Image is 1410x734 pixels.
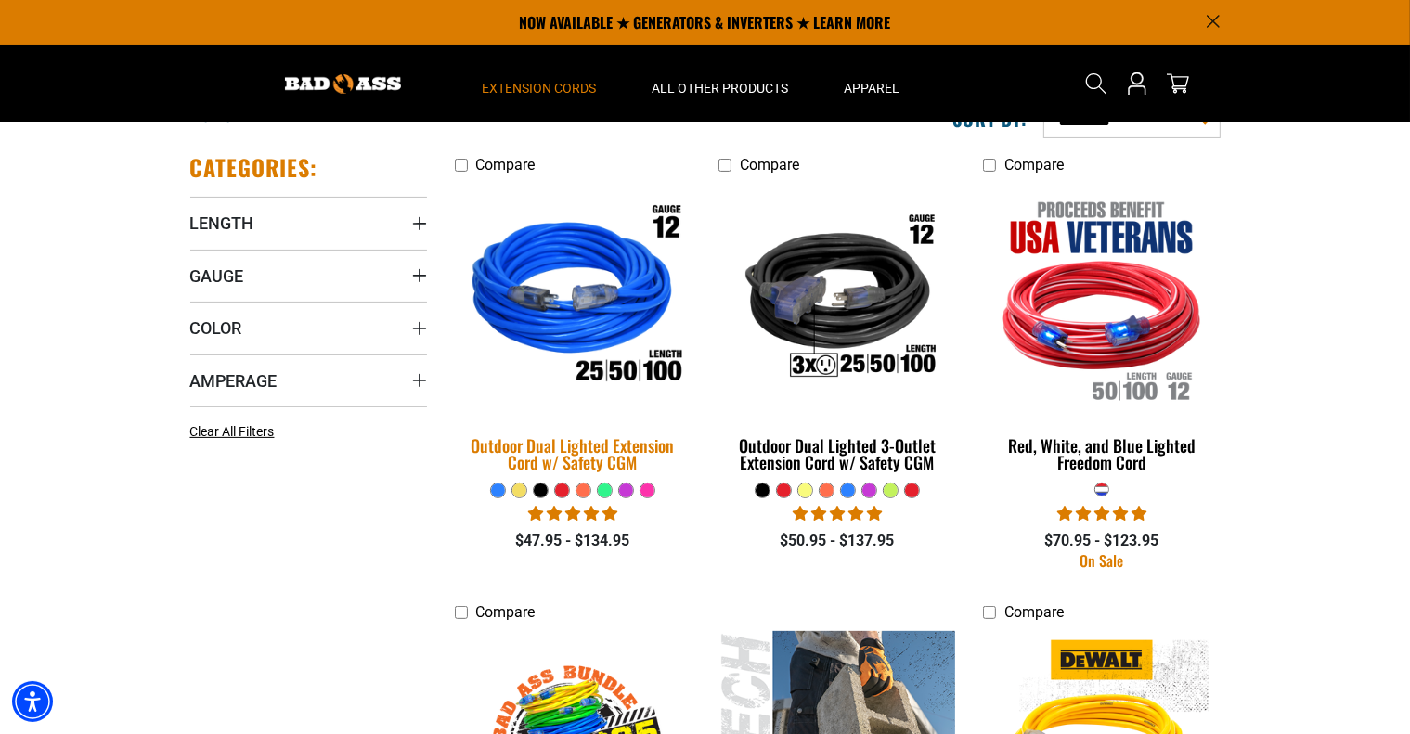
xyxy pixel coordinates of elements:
summary: Apparel [817,45,928,122]
div: On Sale [983,553,1220,568]
span: Extension Cords [483,80,597,97]
div: $50.95 - $137.95 [718,530,955,552]
span: Compare [1004,156,1064,174]
a: Red, White, and Blue Lighted Freedom Cord Red, White, and Blue Lighted Freedom Cord [983,183,1220,482]
summary: Search [1081,69,1111,98]
img: Bad Ass Extension Cords [285,74,401,94]
h2: Popular Filter: [190,102,327,126]
a: Outdoor Dual Lighted 3-Outlet Extension Cord w/ Safety CGM Outdoor Dual Lighted 3-Outlet Extensio... [718,183,955,482]
span: Length [190,212,254,234]
span: Compare [1004,603,1064,621]
summary: Gauge [190,250,427,302]
a: Open this option [1122,45,1152,122]
span: Compare [740,156,799,174]
div: Outdoor Dual Lighted Extension Cord w/ Safety CGM [455,437,692,470]
summary: Extension Cords [455,45,625,122]
span: Compare [476,603,536,621]
span: Clear All Filters [190,424,275,439]
img: Red, White, and Blue Lighted Freedom Cord [985,192,1219,406]
div: Red, White, and Blue Lighted Freedom Cord [983,437,1220,470]
span: Amperage [190,370,278,392]
div: $70.95 - $123.95 [983,530,1220,552]
span: Color [190,317,242,339]
span: 4.81 stars [528,505,617,522]
div: Outdoor Dual Lighted 3-Outlet Extension Cord w/ Safety CGM [718,437,955,470]
span: All Other Products [653,80,789,97]
a: cart [1163,72,1193,95]
summary: Length [190,197,427,249]
summary: Color [190,302,427,354]
span: Compare [476,156,536,174]
img: Outdoor Dual Lighted 3-Outlet Extension Cord w/ Safety CGM [720,192,954,406]
span: Apparel [845,80,900,97]
div: Accessibility Menu [12,681,53,722]
summary: All Other Products [625,45,817,122]
a: Outdoor Dual Lighted Extension Cord w/ Safety CGM Outdoor Dual Lighted Extension Cord w/ Safety CGM [455,183,692,482]
div: $47.95 - $134.95 [455,530,692,552]
span: 4.80 stars [793,505,882,522]
img: Outdoor Dual Lighted Extension Cord w/ Safety CGM [443,180,703,418]
summary: Amperage [190,354,427,406]
label: Sort by: [952,107,1028,131]
a: Clear All Filters [190,422,282,442]
span: Gauge [190,265,244,287]
h2: Categories: [190,153,318,182]
span: 5.00 stars [1057,505,1146,522]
